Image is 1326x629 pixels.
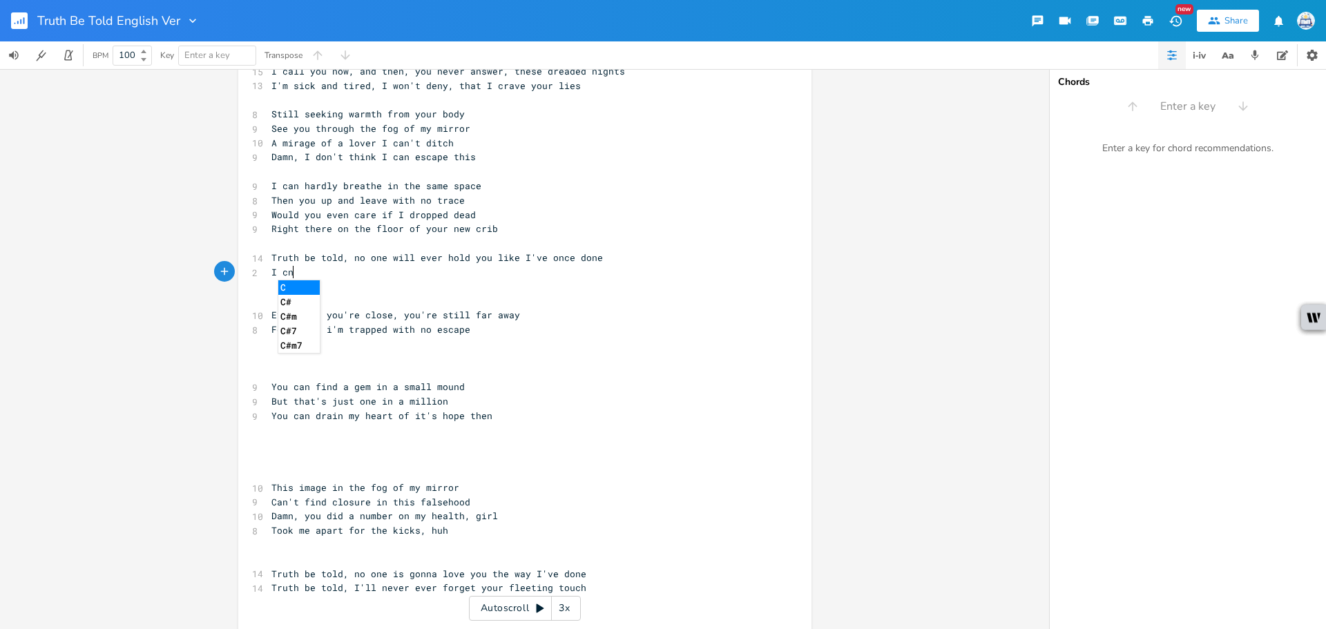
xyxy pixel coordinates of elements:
[1175,4,1193,14] div: New
[1058,77,1318,87] div: Chords
[271,380,465,393] span: You can find a gem in a small mound
[552,596,577,621] div: 3x
[1297,12,1315,30] img: Sign In
[271,266,294,278] span: I cn
[271,309,520,321] span: Even when you're close, you're still far away
[271,395,448,407] span: But that's just one in a million
[271,180,481,192] span: I can hardly breathe in the same space
[271,222,498,235] span: Right there on the floor of your new crib
[1050,134,1326,163] div: Enter a key for chord recommendations.
[271,581,586,594] span: Truth be told, I'll never ever forget your fleeting touch
[37,14,180,27] span: Truth Be Told English Ver
[1197,10,1259,32] button: Share
[271,65,625,77] span: I call you now, and then, you never answer, these dreaded nights
[271,251,603,264] span: Truth be told, no one will ever hold you like I've once done
[271,524,448,536] span: Took me apart for the kicks, huh
[469,596,581,621] div: Autoscroll
[271,122,470,135] span: See you through the fog of my mirror
[265,51,302,59] div: Transpose
[271,151,476,163] span: Damn, I don't think I can escape this
[271,409,492,422] span: You can drain my heart of it's hope then
[1224,14,1248,27] div: Share
[1160,99,1215,115] span: Enter a key
[271,568,586,580] span: Truth be told, no one is gonna love you the way I've done
[271,510,498,522] span: Damn, you did a number on my health, girl
[278,295,320,309] li: C#
[271,481,459,494] span: This image in the fog of my mirror
[278,280,320,295] li: C
[271,194,465,206] span: Then you up and leave with no trace
[271,79,581,92] span: I'm sick and tired, I won't deny, that I crave your lies
[160,51,174,59] div: Key
[93,52,108,59] div: BPM
[271,209,476,221] span: Would you even care if I dropped dead
[278,309,320,324] li: C#m
[271,496,470,508] span: Can't find closure in this falsehood
[1162,8,1189,33] button: New
[271,137,454,149] span: A mirage of a lover I can't ditch
[278,324,320,338] li: C#7
[271,108,465,120] span: Still seeking warmth from your body
[271,323,470,336] span: Feel like i'm trapped with no escape
[184,49,230,61] span: Enter a key
[278,338,320,353] li: C#m7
